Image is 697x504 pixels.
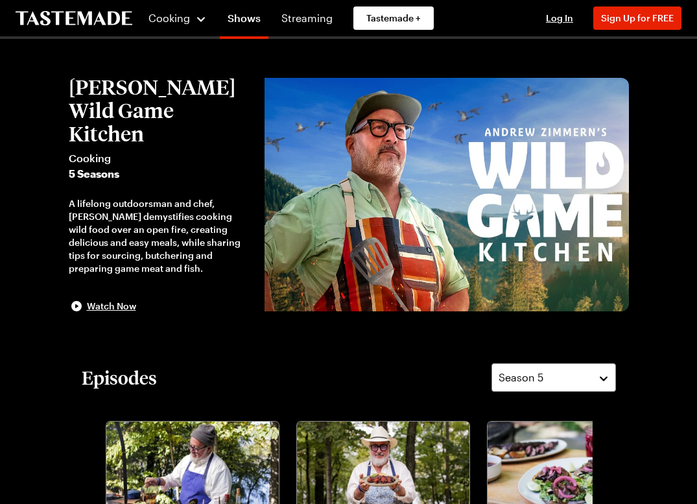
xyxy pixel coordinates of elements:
h2: [PERSON_NAME] Wild Game Kitchen [69,75,252,145]
span: 5 Seasons [69,166,252,182]
span: Sign Up for FREE [601,12,674,23]
button: Cooking [148,3,207,34]
button: Season 5 [491,363,616,392]
span: Watch Now [87,300,136,313]
span: Season 5 [499,370,543,385]
h2: Episodes [82,366,157,389]
img: Andrew Zimmern's Wild Game Kitchen [265,78,629,311]
button: Log In [534,12,585,25]
a: Shows [220,3,268,39]
span: Cooking [69,150,252,166]
span: Tastemade + [366,12,421,25]
span: Log In [546,12,573,23]
a: Tastemade + [353,6,434,30]
button: Sign Up for FREE [593,6,681,30]
div: A lifelong outdoorsman and chef, [PERSON_NAME] demystifies cooking wild food over an open fire, c... [69,197,252,275]
a: To Tastemade Home Page [16,11,132,26]
button: [PERSON_NAME] Wild Game KitchenCooking5 SeasonsA lifelong outdoorsman and chef, [PERSON_NAME] dem... [69,75,252,314]
span: Cooking [148,12,190,24]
